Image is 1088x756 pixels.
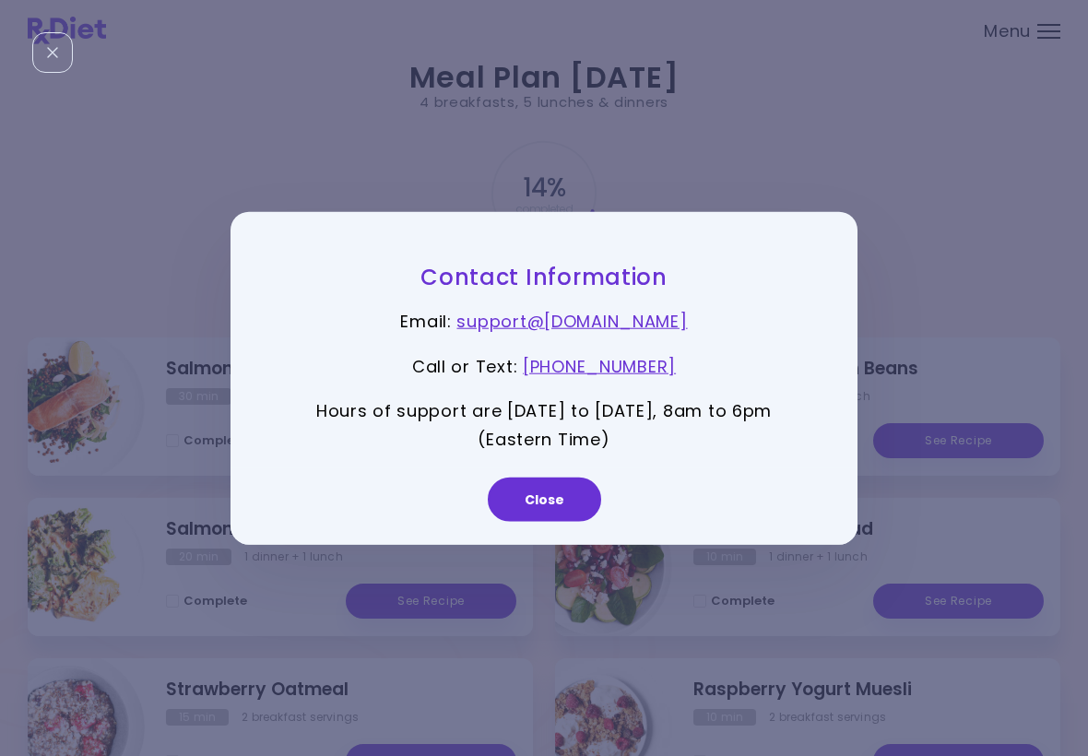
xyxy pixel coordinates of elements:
[488,477,601,521] button: Close
[456,310,687,333] a: support@[DOMAIN_NAME]
[523,355,676,378] a: [PHONE_NUMBER]
[277,397,811,454] p: Hours of support are [DATE] to [DATE], 8am to 6pm (Eastern Time)
[277,308,811,337] p: Email :
[32,32,73,73] div: Close
[277,263,811,291] h3: Contact Information
[277,353,811,382] p: Call or Text :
